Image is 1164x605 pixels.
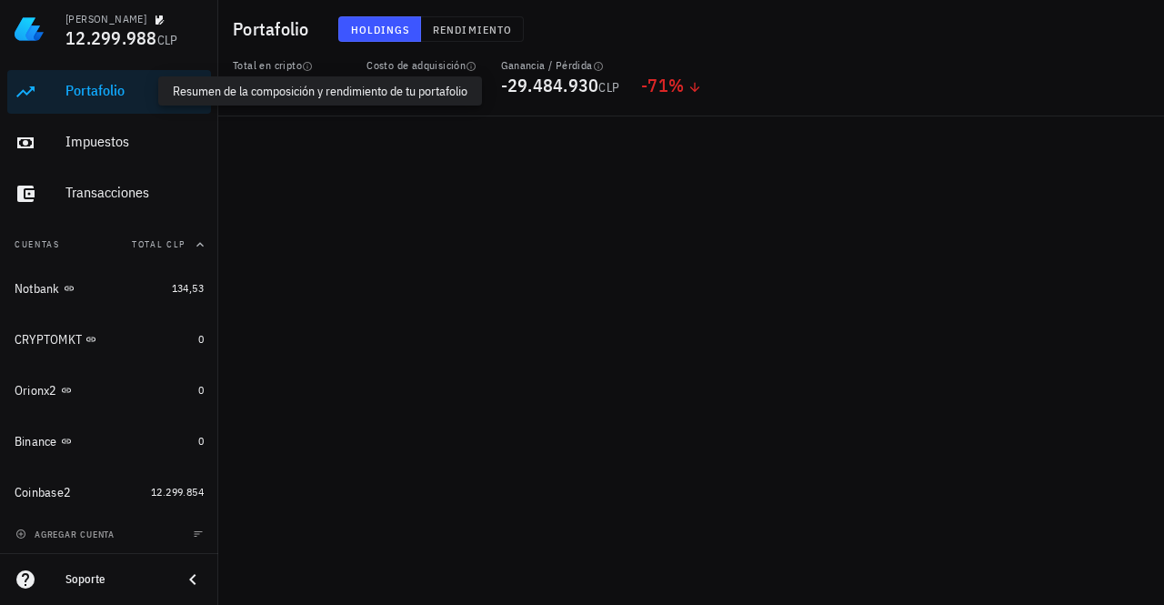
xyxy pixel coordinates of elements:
button: Holdings [338,16,422,42]
a: Binance 0 [7,419,211,463]
span: agregar cuenta [19,529,115,540]
div: Portafolio [65,82,204,99]
div: Total en cripto [233,58,345,73]
span: 0 [198,434,204,448]
div: CRYPTOMKT [15,332,82,348]
div: Impuestos [65,133,204,150]
div: Costo de adquisición [366,58,478,73]
div: avatar [1124,15,1153,44]
a: Impuestos [7,121,211,165]
img: LedgiFi [15,15,44,44]
a: Portafolio [7,70,211,114]
span: Holdings [350,23,410,36]
div: Binance [15,434,57,449]
div: [PERSON_NAME] [65,12,146,26]
div: Transacciones [65,184,204,201]
span: CLP [458,79,479,96]
div: Orionx2 [15,383,57,398]
button: agregar cuenta [11,525,123,543]
span: Total CLP [132,238,186,250]
span: CLP [325,79,346,96]
button: Rendimiento [421,16,524,42]
a: Coinbase2 12.299.854 [7,470,211,514]
div: Notbank [15,281,60,297]
span: -29.484.930 [501,73,599,97]
span: % [668,73,684,97]
div: -71 [641,76,702,95]
span: CLP [598,79,619,96]
h1: Portafolio [233,15,316,44]
span: 134,53 [172,281,204,295]
span: 12.299.988 [233,73,325,97]
button: CuentasTotal CLP [7,223,211,267]
div: Soporte [65,572,167,587]
span: 12.299.854 [151,485,204,499]
span: 41.784.919 [366,73,458,97]
span: Rendimiento [432,23,512,36]
span: 0 [198,332,204,346]
a: Orionx2 0 [7,368,211,412]
div: Ganancia / Pérdida [501,58,620,73]
span: CLP [157,32,178,48]
div: Coinbase2 [15,485,71,500]
a: Transacciones [7,172,211,216]
span: 12.299.988 [65,25,157,50]
a: Notbank 134,53 [7,267,211,310]
span: 0 [198,383,204,397]
a: CRYPTOMKT 0 [7,318,211,361]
